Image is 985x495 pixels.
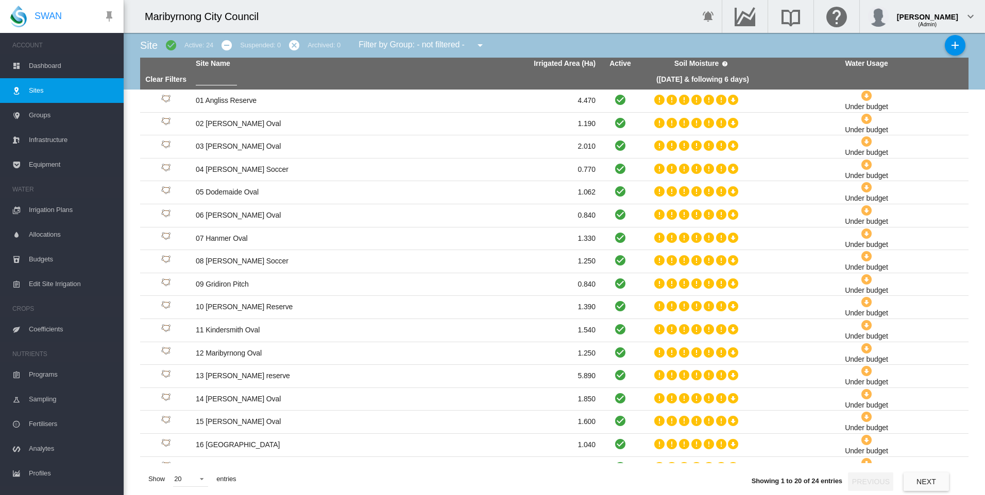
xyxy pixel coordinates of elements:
[719,58,731,70] md-icon: icon-help-circle
[396,113,600,135] td: 1.190
[29,461,115,486] span: Profiles
[396,457,600,480] td: 1.600
[845,240,888,250] div: Under budget
[12,181,115,198] span: WATER
[160,324,172,337] img: 1.svg
[29,128,115,152] span: Infrastructure
[192,158,396,181] td: 04 [PERSON_NAME] Soccer
[848,472,893,491] button: Previous
[140,388,969,411] tr: Site Id: 38400 14 [PERSON_NAME] Oval 1.850 Under budget
[396,342,600,365] td: 1.250
[470,35,490,56] button: icon-menu-down
[140,457,969,480] tr: Site Id: 38371 17 [PERSON_NAME] Reserve 1.600 Under budget
[474,39,486,51] md-icon: icon-menu-down
[240,41,281,50] div: Suspended: 0
[396,204,600,227] td: 0.840
[140,319,969,342] tr: Site Id: 38390 11 Kindersmith Oval 1.540 Under budget
[144,416,188,428] div: Site Id: 38380
[160,255,172,268] img: 1.svg
[192,181,396,204] td: 05 Dodemaide Oval
[845,217,888,227] div: Under budget
[396,411,600,433] td: 1.600
[140,342,969,365] tr: Site Id: 38384 12 Maribyrnong Oval 1.250 Under budget
[29,362,115,387] span: Programs
[140,411,969,434] tr: Site Id: 38380 15 [PERSON_NAME] Oval 1.600 Under budget
[702,10,715,23] md-icon: icon-bell-ring
[160,278,172,291] img: 1.svg
[145,9,268,24] div: Maribyrnong City Council
[140,434,969,457] tr: Site Id: 38393 16 [GEOGRAPHIC_DATA] 1.040 Under budget
[778,10,803,23] md-icon: Search the knowledge base
[160,439,172,451] img: 1.svg
[140,296,969,319] tr: Site Id: 38392 10 [PERSON_NAME] Reserve 1.390 Under budget
[192,434,396,456] td: 16 [GEOGRAPHIC_DATA]
[103,10,115,23] md-icon: icon-pin
[698,6,719,27] button: icon-bell-ring
[192,365,396,387] td: 13 [PERSON_NAME] reserve
[145,75,186,83] a: Clear Filters
[29,412,115,436] span: Fertilisers
[160,416,172,428] img: 1.svg
[144,232,188,244] div: Site Id: 38370
[35,10,62,23] span: SWAN
[144,470,169,488] span: Show
[396,250,600,273] td: 1.250
[396,90,600,112] td: 4.470
[845,148,888,158] div: Under budget
[192,319,396,342] td: 11 Kindersmith Oval
[949,39,961,51] md-icon: icon-plus
[29,222,115,247] span: Allocations
[29,387,115,412] span: Sampling
[918,22,937,27] span: (Admin)
[29,272,115,296] span: Edit Site Irrigation
[396,319,600,342] td: 1.540
[12,37,115,54] span: ACCOUNT
[845,308,888,319] div: Under budget
[140,227,969,251] tr: Site Id: 38370 07 Hanmer Oval 1.330 Under budget
[29,103,115,128] span: Groups
[733,10,757,23] md-icon: Go to the Data Hub
[160,186,172,199] img: 1.svg
[845,446,888,456] div: Under budget
[160,462,172,474] img: 1.svg
[29,436,115,461] span: Analytes
[396,227,600,250] td: 1.330
[396,365,600,387] td: 5.890
[192,342,396,365] td: 12 Maribyrnong Oval
[845,423,888,433] div: Under budget
[160,301,172,313] img: 1.svg
[29,198,115,222] span: Irrigation Plans
[396,434,600,456] td: 1.040
[845,193,888,204] div: Under budget
[845,102,888,112] div: Under budget
[824,10,849,23] md-icon: Click here for help
[396,296,600,319] td: 1.390
[192,113,396,135] td: 02 [PERSON_NAME] Oval
[396,158,600,181] td: 0.770
[144,324,188,337] div: Site Id: 38390
[752,477,842,485] span: Showing 1 to 20 of 24 entries
[351,35,494,56] div: Filter by Group: - not filtered -
[144,186,188,199] div: Site Id: 38359
[192,296,396,319] td: 10 [PERSON_NAME] Reserve
[396,135,600,158] td: 2.010
[160,164,172,176] img: 1.svg
[160,117,172,130] img: 1.svg
[12,300,115,317] span: CROPS
[144,117,188,130] div: Site Id: 38366
[140,158,969,182] tr: Site Id: 38356 04 [PERSON_NAME] Soccer 0.770 Under budget
[845,171,888,181] div: Under budget
[12,346,115,362] span: NUTRIENTS
[192,411,396,433] td: 15 [PERSON_NAME] Oval
[220,39,233,51] md-icon: icon-minus-circle
[396,388,600,411] td: 1.850
[29,78,115,103] span: Sites
[192,273,396,296] td: 09 Gridiron Pitch
[140,273,969,296] tr: Site Id: 38358 09 Gridiron Pitch 0.840 Under budget
[10,6,27,27] img: SWAN-Landscape-Logo-Colour-drop.png
[29,317,115,342] span: Coefficients
[641,70,765,90] th: ([DATE] & following 6 days)
[144,164,188,176] div: Site Id: 38356
[396,58,600,70] th: Irrigated Area (Ha)
[144,347,188,359] div: Site Id: 38384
